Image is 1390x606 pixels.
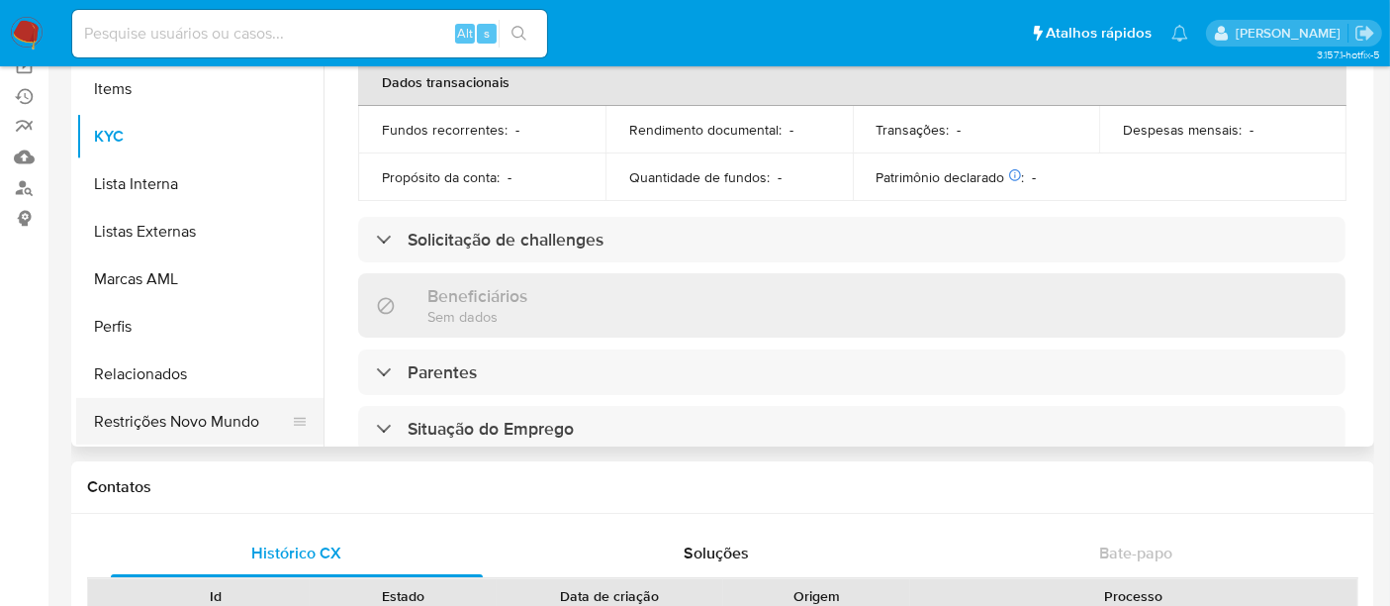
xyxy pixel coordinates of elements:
button: Restrições Novo Mundo [76,398,308,446]
button: search-icon [499,20,539,48]
a: Notificações [1171,25,1188,42]
p: - [789,121,793,139]
div: Parentes [358,350,1345,395]
p: - [778,168,782,186]
span: Atalhos rápidos [1046,23,1152,44]
h3: Parentes [408,361,477,383]
p: - [515,121,519,139]
span: 3.157.1-hotfix-5 [1317,47,1380,62]
button: Perfis [76,303,324,351]
th: Dados transacionais [358,58,1346,106]
p: - [1250,121,1253,139]
p: - [958,121,962,139]
button: Lista Interna [76,160,324,208]
span: s [484,24,490,43]
div: Estado [324,586,483,606]
p: - [508,168,511,186]
p: Fundos recorrentes : [382,121,508,139]
p: Patrimônio declarado : [877,168,1025,186]
p: Quantidade de fundos : [629,168,770,186]
p: Rendimento documental : [629,121,782,139]
button: Listas Externas [76,208,324,255]
span: Histórico CX [252,542,342,564]
button: Items [76,65,324,113]
h3: Solicitação de challenges [408,229,603,251]
p: alexandra.macedo@mercadolivre.com [1236,24,1347,43]
button: KYC [76,113,324,160]
a: Sair [1354,23,1375,44]
p: Despesas mensais : [1123,121,1242,139]
h3: Situação do Emprego [408,418,574,440]
h1: Contatos [87,477,1358,497]
p: Propósito da conta : [382,168,500,186]
h3: Beneficiários [427,285,527,307]
div: BeneficiáriosSem dados [358,273,1345,338]
div: Situação do Emprego [358,406,1345,452]
div: Solicitação de challenges [358,217,1345,262]
p: Sem dados [427,307,527,326]
button: Marcas AML [76,255,324,303]
span: Soluções [684,542,749,564]
div: Processo [924,586,1344,606]
button: Relacionados [76,351,324,398]
input: Pesquise usuários ou casos... [72,21,547,47]
p: - [1033,168,1037,186]
div: Data de criação [510,586,709,606]
div: Origem [737,586,896,606]
span: Bate-papo [1099,542,1172,564]
div: Id [137,586,296,606]
span: Alt [457,24,473,43]
p: Transações : [877,121,950,139]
